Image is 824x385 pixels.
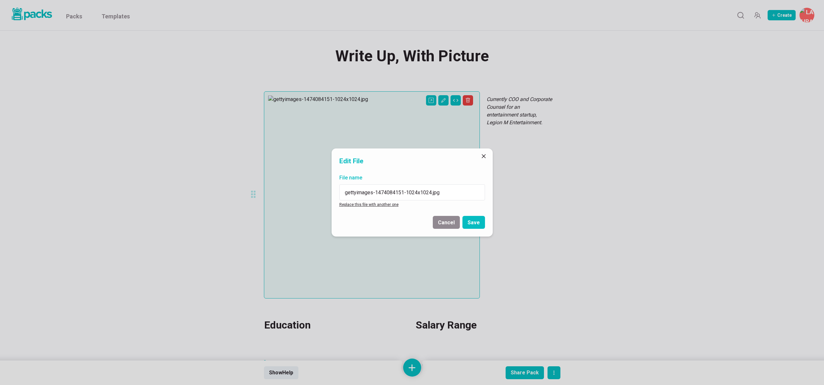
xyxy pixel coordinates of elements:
[339,174,481,182] label: File name
[479,151,489,161] button: Close
[433,216,460,229] button: Cancel
[332,148,493,171] header: Edit File
[462,216,485,229] button: Save
[339,202,399,207] a: Replace this file with another one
